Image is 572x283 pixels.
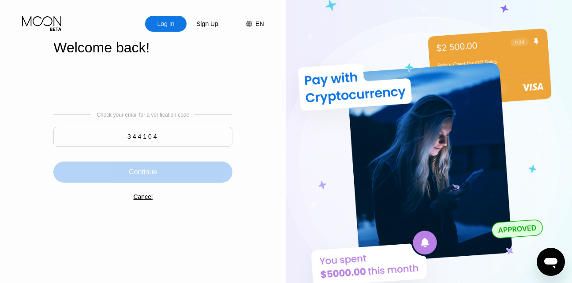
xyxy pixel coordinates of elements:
div: Log In [145,16,187,32]
div: Sign Up [187,16,228,32]
input: 000000 [53,127,232,147]
div: Continue [129,168,157,176]
iframe: Button to launch messaging window [537,248,565,276]
div: Check your email for a verification code [97,112,189,118]
div: EN [237,16,264,32]
div: Log In [157,19,176,28]
div: Cancel [133,193,153,200]
div: Sign Up [195,19,219,28]
div: Welcome back! [53,40,232,56]
div: EN [255,20,264,27]
div: Continue [53,162,232,183]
